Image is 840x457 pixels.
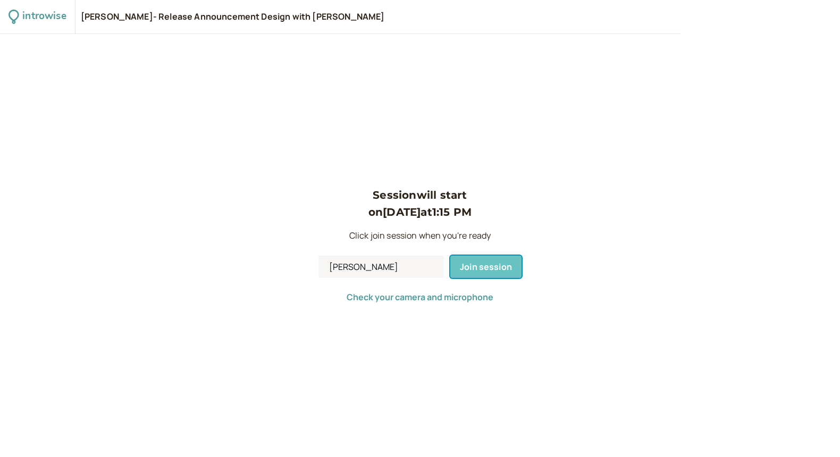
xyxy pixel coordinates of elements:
[460,261,512,273] span: Join session
[347,292,493,302] button: Check your camera and microphone
[318,187,522,221] h3: Session will start on [DATE] at 1:15 PM
[81,11,385,23] div: [PERSON_NAME]- Release Announcement Design with [PERSON_NAME]
[318,229,522,243] p: Click join session when you're ready
[318,256,444,278] input: Your Name
[450,256,522,278] button: Join session
[22,9,66,25] div: introwise
[347,291,493,303] span: Check your camera and microphone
